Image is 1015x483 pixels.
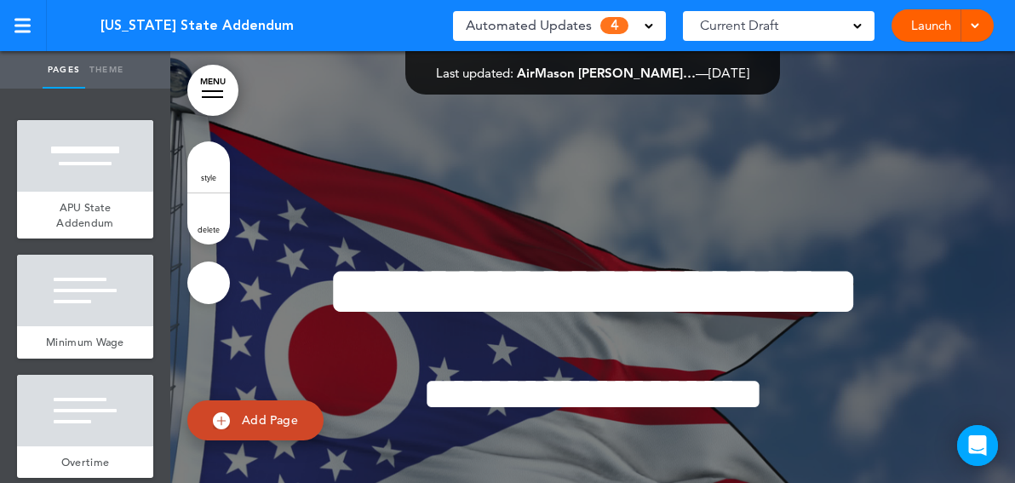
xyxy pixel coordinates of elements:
a: Pages [43,51,85,89]
div: Open Intercom Messenger [957,425,998,466]
span: APU State Addendum [56,200,113,230]
span: Automated Updates [466,14,592,37]
a: MENU [187,65,238,116]
span: 4 [600,17,628,34]
a: APU State Addendum [17,192,153,239]
a: Overtime [17,446,153,479]
a: Minimum Wage [17,326,153,359]
a: Theme [85,51,128,89]
span: Add Page [242,412,298,428]
span: AirMason [PERSON_NAME]… [517,65,696,81]
div: — [436,66,749,79]
span: [DATE] [708,65,749,81]
img: add.svg [213,412,230,429]
a: Add Page [187,400,324,440]
a: style [187,141,230,193]
span: [US_STATE] State Addendum [100,16,294,35]
span: style [201,172,216,182]
a: delete [187,193,230,244]
span: delete [198,224,220,234]
span: Minimum Wage [46,335,124,349]
span: Current Draft [700,14,778,37]
span: Overtime [61,455,109,469]
a: Launch [904,9,958,42]
span: Last updated: [436,65,513,81]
